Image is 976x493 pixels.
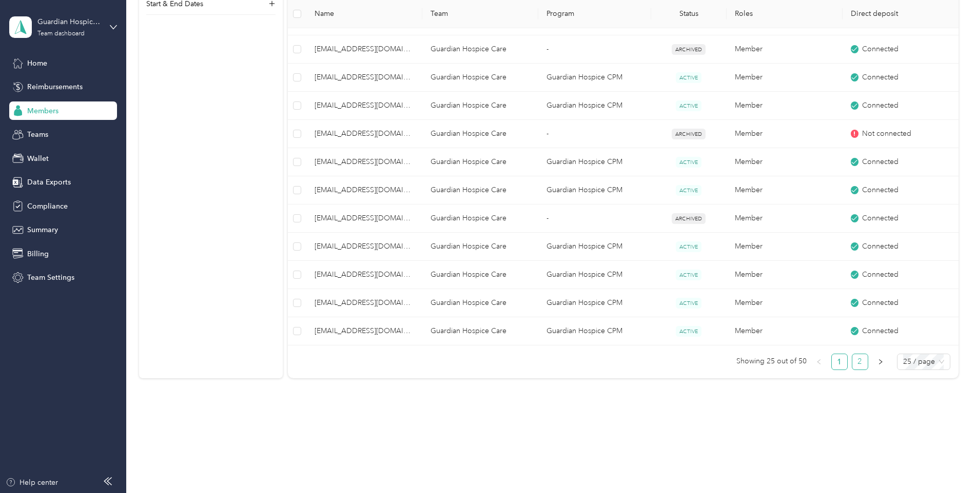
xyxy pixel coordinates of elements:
span: [EMAIL_ADDRESS][DOMAIN_NAME] [315,269,414,280]
td: lward@guardianhospicepa.com [306,64,422,92]
td: Member [727,317,843,345]
span: ARCHIVED [672,44,706,55]
td: Guardian Hospice Care [422,35,538,64]
span: [EMAIL_ADDRESS][DOMAIN_NAME] [315,128,414,139]
span: ACTIVE [676,298,701,309]
span: Wallet [27,153,49,164]
td: Guardian Hospice Care [422,176,538,204]
span: ACTIVE [676,100,701,111]
td: Guardian Hospice Care [422,261,538,289]
button: Help center [6,477,58,488]
span: [EMAIL_ADDRESS][DOMAIN_NAME] [315,44,414,55]
span: [EMAIL_ADDRESS][DOMAIN_NAME] [315,241,414,252]
td: Guardian Hospice Care [422,204,538,233]
span: Name [315,10,414,18]
li: Previous Page [811,354,827,370]
span: 25 / page [903,354,944,369]
span: Compliance [27,201,68,212]
td: Guardian Hospice Care [422,148,538,176]
span: [EMAIL_ADDRESS][DOMAIN_NAME] [315,184,414,196]
span: Billing [27,249,49,259]
td: jadaseven@yahoo.com [306,176,422,204]
div: Team dashboard [37,31,85,37]
button: left [811,354,827,370]
span: Showing 25 out of 50 [736,354,807,369]
td: Member [727,120,843,148]
td: Guardian Hospice CPM [538,92,651,120]
span: ACTIVE [676,270,701,280]
span: [EMAIL_ADDRESS][DOMAIN_NAME] [315,72,414,83]
span: [EMAIL_ADDRESS][DOMAIN_NAME] [315,297,414,309]
span: Connected [862,100,899,111]
span: Connected [862,241,899,252]
td: Member [727,204,843,233]
td: Guardian Hospice Care [422,92,538,120]
td: janiegardener90@gmail.com [306,120,422,148]
td: patiencedennis1006@ymail.com [306,148,422,176]
span: Team Settings [27,272,74,283]
td: attallahmcgarrell@gmail.com [306,289,422,317]
td: Member [727,92,843,120]
span: Connected [862,184,899,196]
td: kjill99@yahoo.com [306,233,422,261]
span: Reimbursements [27,81,83,92]
span: Connected [862,325,899,337]
td: Guardian Hospice Care [422,64,538,92]
span: ACTIVE [676,157,701,168]
td: - [538,120,651,148]
td: jamillaha@gmail.com [306,35,422,64]
td: Guardian Hospice CPM [538,148,651,176]
td: Member [727,35,843,64]
td: Guardian Hospice CPM [538,317,651,345]
td: Member [727,64,843,92]
a: 2 [852,354,868,369]
span: Connected [862,156,899,168]
td: Guardian Hospice Care [422,289,538,317]
span: Connected [862,44,899,55]
span: right [877,359,884,365]
td: Guardian Hospice Care [422,233,538,261]
td: Guardian Hospice CPM [538,261,651,289]
span: Connected [862,213,899,224]
span: Teams [27,129,48,140]
td: Guardian Hospice CPM [538,176,651,204]
iframe: Everlance-gr Chat Button Frame [919,436,976,493]
td: piqucurcuriousity@gmail.com [306,317,422,345]
span: Members [27,106,58,116]
span: ACTIVE [676,326,701,337]
span: left [816,359,822,365]
td: Member [727,233,843,261]
li: 2 [852,354,868,370]
span: ACTIVE [676,72,701,83]
td: - [538,204,651,233]
span: Data Exports [27,177,71,188]
span: Not connected [862,128,911,139]
td: Member [727,289,843,317]
td: Member [727,176,843,204]
td: Guardian Hospice Care [422,317,538,345]
td: - [538,35,651,64]
span: [EMAIL_ADDRESS][DOMAIN_NAME] [315,213,414,224]
td: kamryn.thompson4@gmail.com [306,92,422,120]
li: Next Page [872,354,889,370]
a: 1 [832,354,847,369]
td: Guardian Hospice CPM [538,64,651,92]
span: Summary [27,224,58,235]
span: [EMAIL_ADDRESS][DOMAIN_NAME] [315,156,414,168]
span: Connected [862,297,899,309]
td: alexisholloway26@gmail.com [306,261,422,289]
div: Page Size [897,354,950,370]
div: Guardian Hospice Care [37,16,102,27]
span: Home [27,58,47,69]
span: [EMAIL_ADDRESS][DOMAIN_NAME] [315,100,414,111]
span: ACTIVE [676,241,701,252]
td: Member [727,261,843,289]
button: right [872,354,889,370]
td: Member [727,148,843,176]
td: juanelsmith@gmail.com [306,204,422,233]
span: ARCHIVED [672,129,706,139]
td: Guardian Hospice Care [422,120,538,148]
span: Connected [862,72,899,83]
